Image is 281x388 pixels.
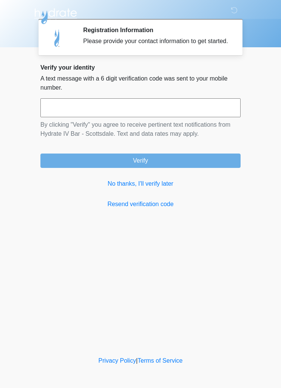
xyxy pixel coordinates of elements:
a: Resend verification code [40,200,241,209]
a: Privacy Policy [99,357,136,364]
div: Please provide your contact information to get started. [83,37,229,46]
button: Verify [40,154,241,168]
img: Hydrate IV Bar - Scottsdale Logo [33,6,78,25]
a: | [136,357,137,364]
a: Terms of Service [137,357,182,364]
img: Agent Avatar [46,26,69,49]
p: By clicking "Verify" you agree to receive pertinent text notifications from Hydrate IV Bar - Scot... [40,120,241,138]
p: A text message with a 6 digit verification code was sent to your mobile number. [40,74,241,92]
a: No thanks, I'll verify later [40,179,241,188]
h2: Verify your identity [40,64,241,71]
